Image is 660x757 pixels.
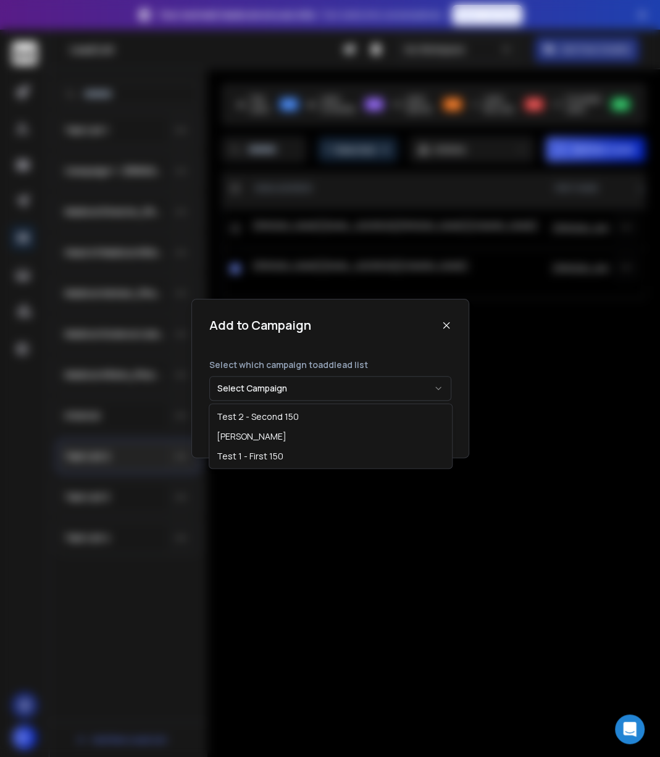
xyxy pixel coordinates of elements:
button: Select Campaign [209,376,451,401]
p: Select which campaign to add lead list [209,359,451,371]
div: Open Intercom Messenger [615,714,645,744]
div: Test 2 - Second 150 [217,410,299,422]
div: Test 1 - First 150 [217,450,283,462]
div: [PERSON_NAME] [217,430,286,442]
h1: Add to Campaign [209,317,311,334]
